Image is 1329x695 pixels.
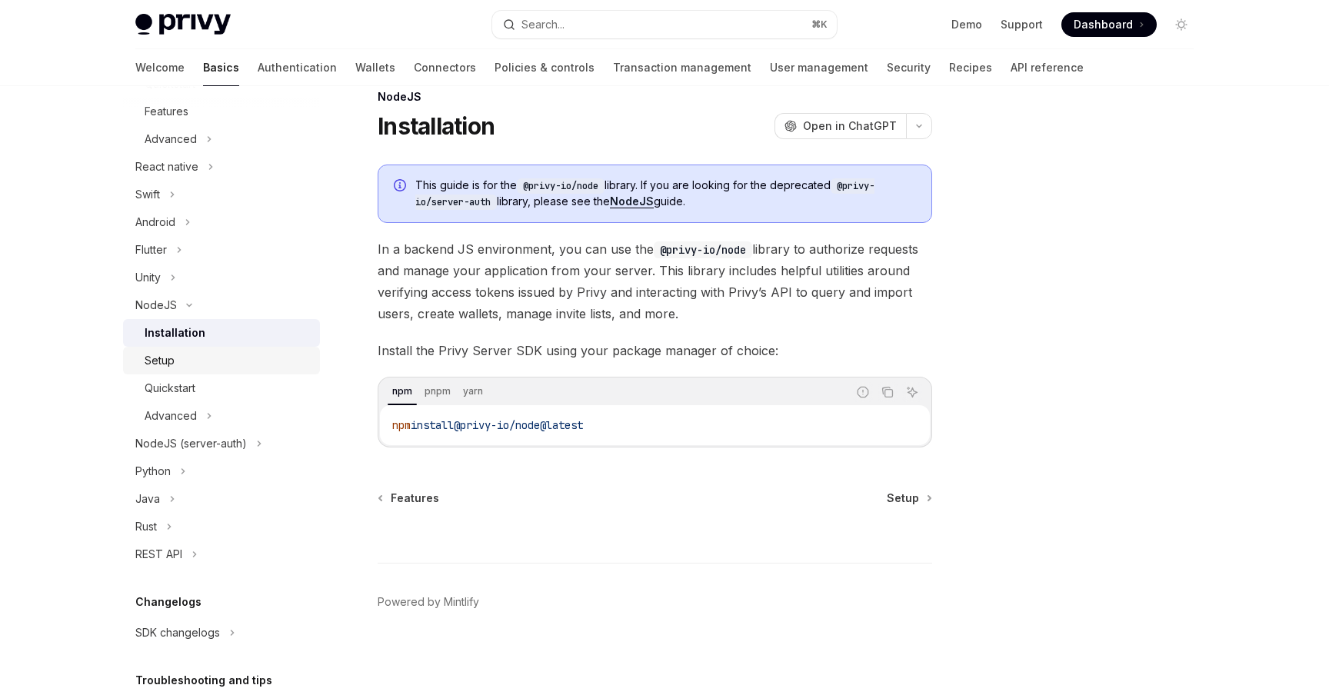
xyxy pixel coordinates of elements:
[123,374,320,402] a: Quickstart
[123,457,320,485] button: Toggle Python section
[123,430,320,457] button: Toggle NodeJS (server-auth) section
[492,11,837,38] button: Open search
[887,49,931,86] a: Security
[123,402,320,430] button: Toggle Advanced section
[378,238,932,324] span: In a backend JS environment, you can use the library to authorize requests and manage your applic...
[123,347,320,374] a: Setup
[123,540,320,568] button: Toggle REST API section
[135,671,272,690] h5: Troubleshooting and tips
[613,49,751,86] a: Transaction management
[803,118,897,134] span: Open in ChatGPT
[135,49,185,86] a: Welcome
[123,236,320,264] button: Toggle Flutter section
[258,49,337,86] a: Authentication
[951,17,982,32] a: Demo
[378,594,479,610] a: Powered by Mintlify
[414,49,476,86] a: Connectors
[388,382,417,401] div: npm
[123,125,320,153] button: Toggle Advanced section
[123,485,320,513] button: Toggle Java section
[853,382,873,402] button: Report incorrect code
[123,319,320,347] a: Installation
[135,14,231,35] img: light logo
[135,517,157,536] div: Rust
[145,351,175,370] div: Setup
[123,153,320,181] button: Toggle React native section
[378,112,495,140] h1: Installation
[774,113,906,139] button: Open in ChatGPT
[378,340,932,361] span: Install the Privy Server SDK using your package manager of choice:
[135,185,160,204] div: Swift
[123,291,320,319] button: Toggle NodeJS section
[135,268,161,287] div: Unity
[123,513,320,540] button: Toggle Rust section
[392,418,411,432] span: npm
[521,15,565,34] div: Search...
[420,382,455,401] div: pnpm
[135,593,202,611] h5: Changelogs
[123,208,320,236] button: Toggle Android section
[887,490,931,506] a: Setup
[610,195,654,208] a: NodeJS
[123,619,320,647] button: Toggle SDK changelogs section
[394,179,409,195] svg: Info
[135,241,167,259] div: Flutter
[391,490,439,506] span: Features
[878,382,898,402] button: Copy the contents from the code block
[135,490,160,508] div: Java
[415,178,916,210] span: This guide is for the library. If you are looking for the deprecated library, please see the guide.
[123,181,320,208] button: Toggle Swift section
[135,434,247,453] div: NodeJS (server-auth)
[378,89,932,105] div: NodeJS
[415,178,874,210] code: @privy-io/server-auth
[770,49,868,86] a: User management
[145,379,195,397] div: Quickstart
[145,324,205,342] div: Installation
[1169,12,1194,37] button: Toggle dark mode
[145,407,197,425] div: Advanced
[135,296,177,314] div: NodeJS
[1074,17,1133,32] span: Dashboard
[135,545,182,564] div: REST API
[454,418,583,432] span: @privy-io/node@latest
[203,49,239,86] a: Basics
[1001,17,1043,32] a: Support
[495,49,595,86] a: Policies & controls
[123,98,320,125] a: Features
[135,624,220,642] div: SDK changelogs
[654,241,752,258] code: @privy-io/node
[379,490,439,506] a: Features
[458,382,488,401] div: yarn
[887,490,919,506] span: Setup
[1011,49,1084,86] a: API reference
[949,49,992,86] a: Recipes
[123,264,320,291] button: Toggle Unity section
[411,418,454,432] span: install
[145,102,188,121] div: Features
[145,130,197,148] div: Advanced
[135,213,175,231] div: Android
[355,49,395,86] a: Wallets
[811,18,828,31] span: ⌘ K
[135,462,171,481] div: Python
[1061,12,1157,37] a: Dashboard
[135,158,198,176] div: React native
[902,382,922,402] button: Ask AI
[517,178,605,194] code: @privy-io/node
